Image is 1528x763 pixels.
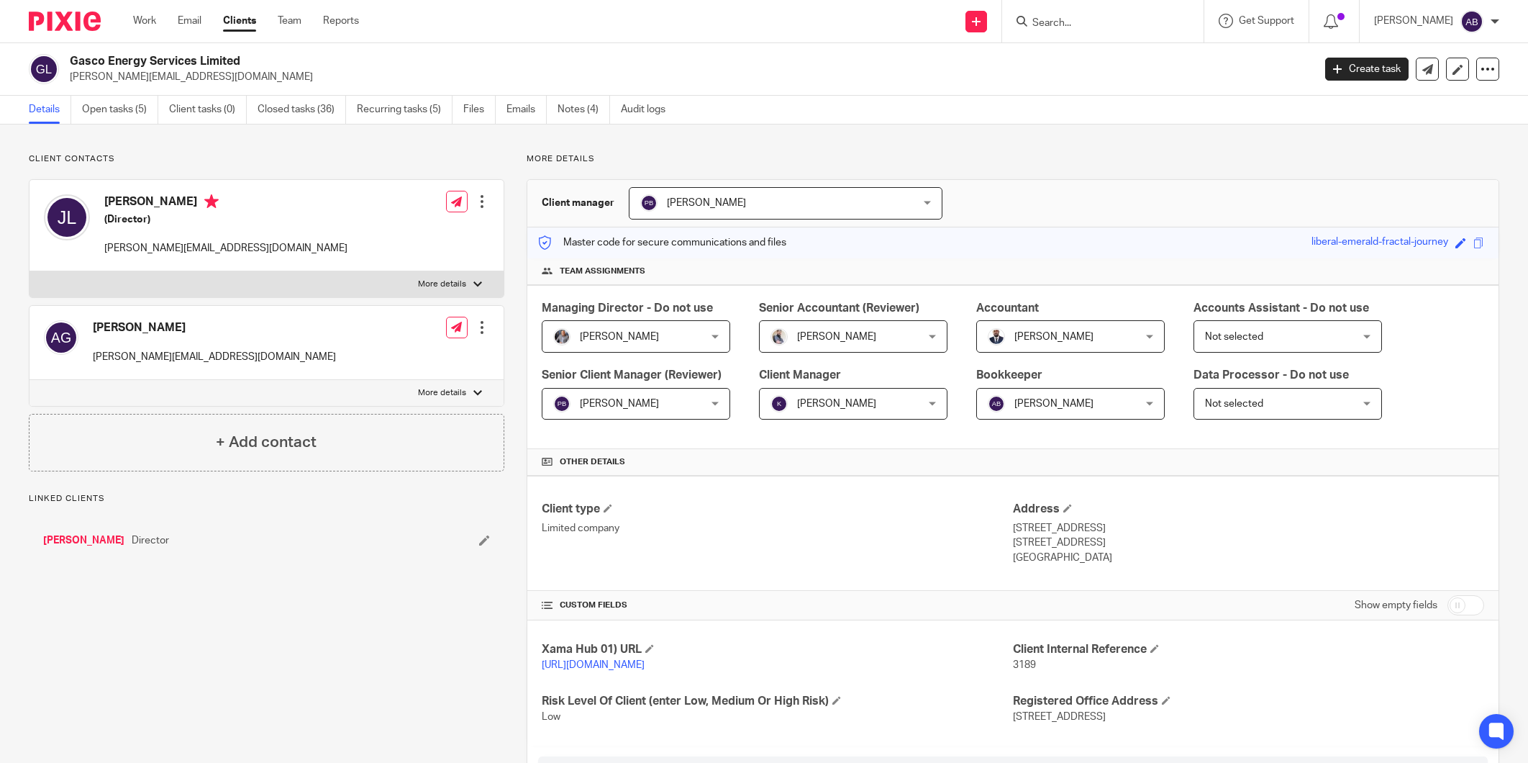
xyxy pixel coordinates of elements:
[506,96,547,124] a: Emails
[1013,660,1036,670] span: 3189
[223,14,256,28] a: Clients
[70,70,1304,84] p: [PERSON_NAME][EMAIL_ADDRESS][DOMAIN_NAME]
[29,153,504,165] p: Client contacts
[463,96,496,124] a: Files
[770,328,788,346] img: Pixie%2002.jpg
[1374,14,1453,28] p: [PERSON_NAME]
[1325,58,1409,81] a: Create task
[1193,302,1369,314] span: Accounts Assistant - Do not use
[169,96,247,124] a: Client tasks (0)
[1013,551,1484,565] p: [GEOGRAPHIC_DATA]
[580,399,659,409] span: [PERSON_NAME]
[178,14,201,28] a: Email
[418,387,466,399] p: More details
[1013,521,1484,536] p: [STREET_ADDRESS]
[133,14,156,28] a: Work
[560,456,625,468] span: Other details
[1311,235,1448,251] div: liberal-emerald-fractal-journey
[667,198,746,208] span: [PERSON_NAME]
[1205,332,1263,342] span: Not selected
[216,431,317,453] h4: + Add contact
[770,395,788,412] img: svg%3E
[357,96,453,124] a: Recurring tasks (5)
[527,153,1499,165] p: More details
[44,320,78,355] img: svg%3E
[553,328,570,346] img: -%20%20-%20studio@ingrained.co.uk%20for%20%20-20220223%20at%20101413%20-%201W1A2026.jpg
[976,302,1039,314] span: Accountant
[418,279,466,290] p: More details
[580,332,659,342] span: [PERSON_NAME]
[621,96,676,124] a: Audit logs
[132,533,169,548] span: Director
[258,96,346,124] a: Closed tasks (36)
[1013,642,1484,657] h4: Client Internal Reference
[1013,502,1484,517] h4: Address
[82,96,158,124] a: Open tasks (5)
[1013,536,1484,550] p: [STREET_ADDRESS]
[323,14,359,28] a: Reports
[1193,369,1349,381] span: Data Processor - Do not use
[976,369,1042,381] span: Bookkeeper
[1205,399,1263,409] span: Not selected
[1014,332,1093,342] span: [PERSON_NAME]
[1239,16,1294,26] span: Get Support
[204,194,219,209] i: Primary
[542,600,1013,611] h4: CUSTOM FIELDS
[542,196,614,210] h3: Client manager
[542,712,560,722] span: Low
[538,235,786,250] p: Master code for secure communications and files
[1013,694,1484,709] h4: Registered Office Address
[797,399,876,409] span: [PERSON_NAME]
[542,694,1013,709] h4: Risk Level Of Client (enter Low, Medium Or High Risk)
[988,328,1005,346] img: WhatsApp%20Image%202022-05-18%20at%206.27.04%20PM.jpeg
[988,395,1005,412] img: svg%3E
[560,266,645,277] span: Team assignments
[29,12,101,31] img: Pixie
[640,194,658,212] img: svg%3E
[542,502,1013,517] h4: Client type
[542,521,1013,536] p: Limited company
[44,194,90,240] img: svg%3E
[553,395,570,412] img: svg%3E
[29,96,71,124] a: Details
[29,493,504,505] p: Linked clients
[104,212,347,227] h5: (Director)
[93,350,336,364] p: [PERSON_NAME][EMAIL_ADDRESS][DOMAIN_NAME]
[1031,17,1160,30] input: Search
[558,96,610,124] a: Notes (4)
[1355,598,1437,613] label: Show empty fields
[29,54,59,84] img: svg%3E
[104,241,347,256] p: [PERSON_NAME][EMAIL_ADDRESS][DOMAIN_NAME]
[93,320,336,335] h4: [PERSON_NAME]
[1014,399,1093,409] span: [PERSON_NAME]
[797,332,876,342] span: [PERSON_NAME]
[759,369,841,381] span: Client Manager
[542,660,645,670] a: [URL][DOMAIN_NAME]
[104,194,347,212] h4: [PERSON_NAME]
[542,369,722,381] span: Senior Client Manager (Reviewer)
[759,302,919,314] span: Senior Accountant (Reviewer)
[1013,712,1106,722] span: [STREET_ADDRESS]
[1460,10,1483,33] img: svg%3E
[542,302,713,314] span: Managing Director - Do not use
[278,14,301,28] a: Team
[542,642,1013,657] h4: Xama Hub 01) URL
[43,533,124,548] a: [PERSON_NAME]
[70,54,1057,69] h2: Gasco Energy Services Limited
